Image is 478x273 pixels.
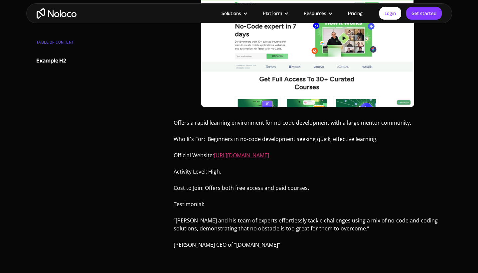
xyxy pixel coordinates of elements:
div: TABLE OF CONTENT [36,37,117,51]
div: Solutions [222,9,241,18]
div: Resources [304,9,326,18]
a: Login [379,7,401,20]
a: home [37,8,77,19]
a: [URL][DOMAIN_NAME] [214,152,269,159]
p: Who It's For: Beginners in no-code development seeking quick, effective learning. [174,135,442,148]
p: “[PERSON_NAME] and his team of experts effortlessly tackle challenges using a mix of no-code and ... [174,216,442,237]
p: Activity Level: High. [174,168,442,181]
a: Get started [406,7,442,20]
div: Platform [254,9,295,18]
div: Solutions [213,9,254,18]
p: Cost to Join: Offers both free access and paid courses. [174,184,442,197]
div: Resources [295,9,340,18]
p: Offers a rapid learning environment for no-code development with a large mentor community. [174,119,442,132]
a: Pricing [340,9,371,18]
p: Official Website: [174,151,442,164]
div: Example H2 [36,56,66,66]
p: ‍ [174,257,442,270]
div: Platform [263,9,282,18]
a: Example H2 [36,56,117,66]
p: [PERSON_NAME] CEO of “[DOMAIN_NAME]” [174,241,442,254]
p: Testimonial: [174,200,442,213]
